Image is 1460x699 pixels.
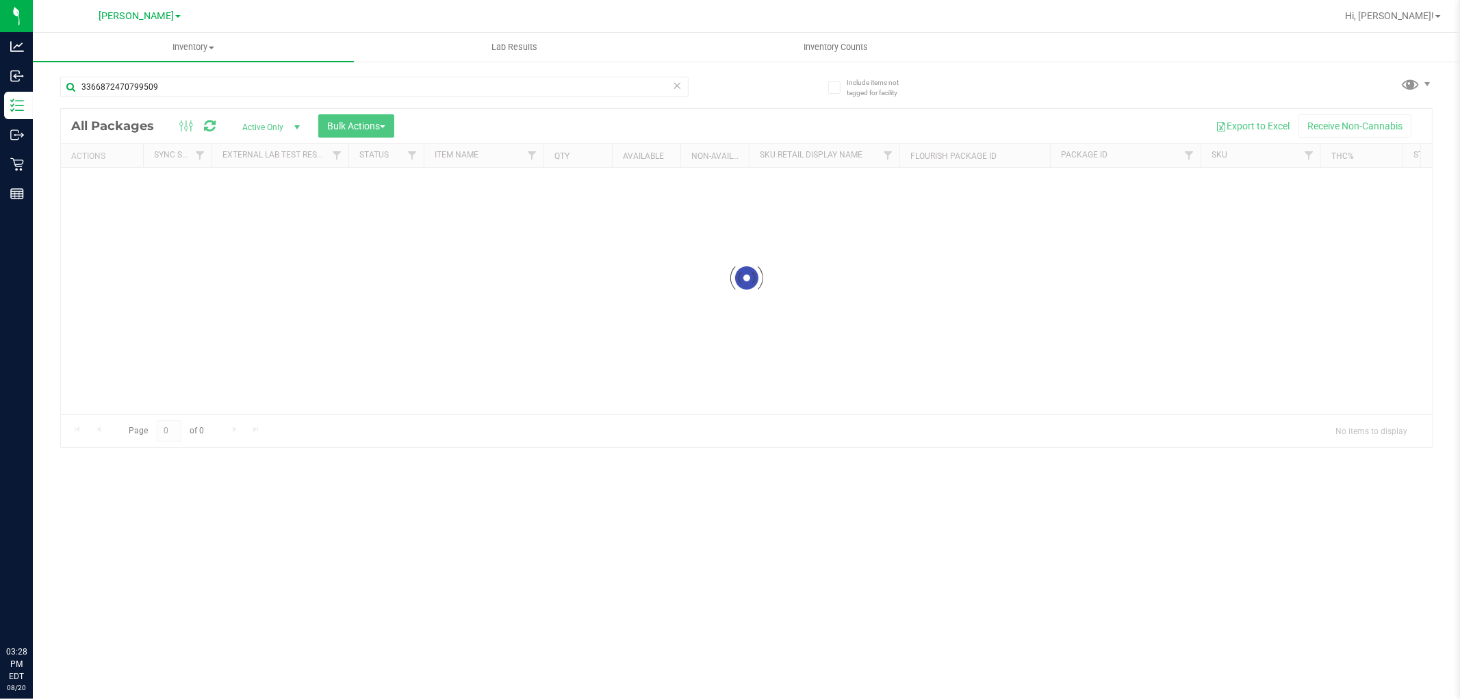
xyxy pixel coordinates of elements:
[10,157,24,171] inline-svg: Retail
[60,77,689,97] input: Search Package ID, Item Name, SKU, Lot or Part Number...
[354,33,675,62] a: Lab Results
[675,33,996,62] a: Inventory Counts
[1345,10,1434,21] span: Hi, [PERSON_NAME]!
[6,683,27,693] p: 08/20
[10,69,24,83] inline-svg: Inbound
[673,77,682,94] span: Clear
[473,41,556,53] span: Lab Results
[10,40,24,53] inline-svg: Analytics
[6,646,27,683] p: 03:28 PM EDT
[847,77,915,98] span: Include items not tagged for facility
[10,187,24,201] inline-svg: Reports
[785,41,886,53] span: Inventory Counts
[33,41,354,53] span: Inventory
[10,99,24,112] inline-svg: Inventory
[99,10,174,22] span: [PERSON_NAME]
[33,33,354,62] a: Inventory
[10,128,24,142] inline-svg: Outbound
